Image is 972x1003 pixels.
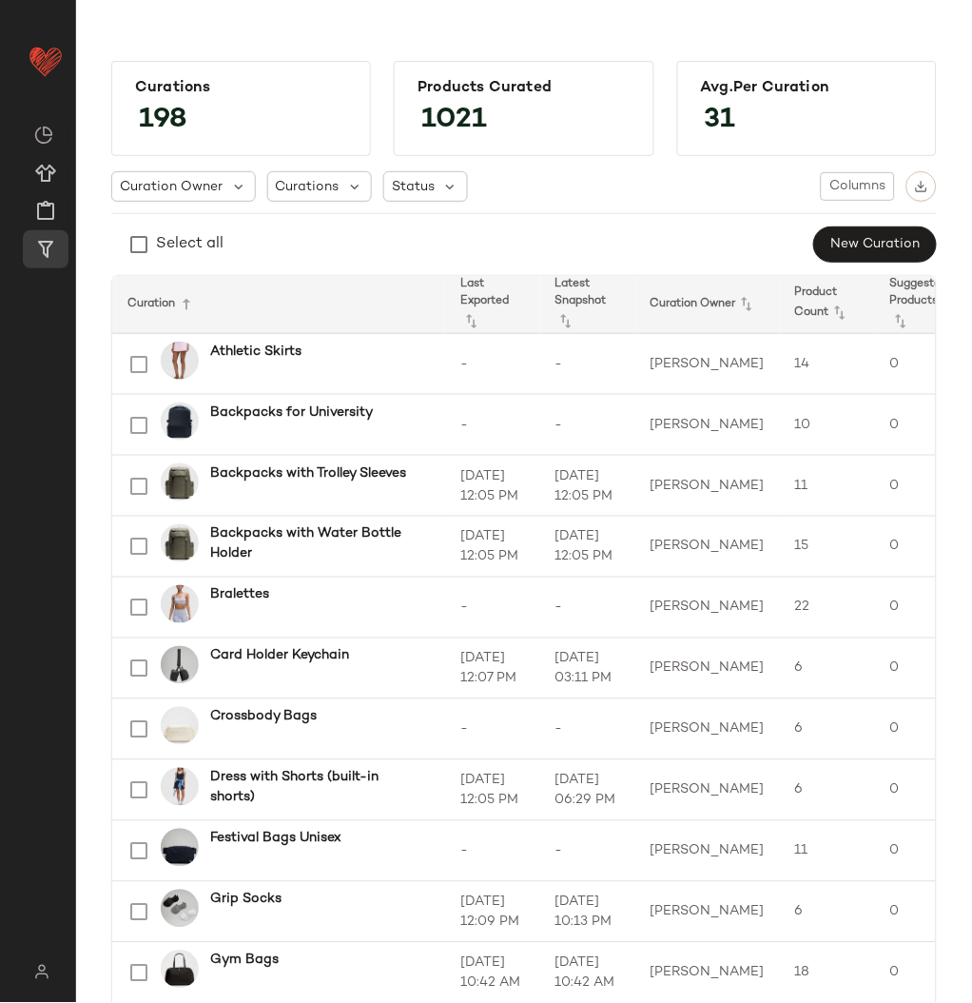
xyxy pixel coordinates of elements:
[686,86,755,154] span: 31
[161,646,199,684] img: LW9EWOS_0001_1
[875,882,970,943] td: 0
[445,760,540,821] td: [DATE] 12:05 PM
[780,517,875,578] td: 15
[540,334,635,395] td: -
[210,707,317,727] b: Crossbody Bags
[161,768,199,806] img: LW1EDSS_031382_1
[875,760,970,821] td: 0
[540,276,635,334] th: Latest Snapshot
[210,463,406,483] b: Backpacks with Trolley Sleeves
[635,639,780,699] td: [PERSON_NAME]
[23,965,60,980] img: svg%3e
[780,639,875,699] td: 6
[210,524,422,564] b: Backpacks with Water Bottle Holder
[780,882,875,943] td: 6
[780,395,875,456] td: 10
[210,951,279,971] b: Gym Bags
[445,821,540,882] td: -
[780,334,875,395] td: 14
[27,42,65,80] img: heart_red.DM2ytmEG.svg
[445,639,540,699] td: [DATE] 12:07 PM
[540,821,635,882] td: -
[875,639,970,699] td: 0
[875,821,970,882] td: 0
[210,646,349,666] b: Card Holder Keychain
[210,768,422,808] b: Dress with Shorts (built-in shorts)
[780,578,875,639] td: 22
[161,585,199,623] img: LW2BYCS_032507_1
[445,456,540,517] td: [DATE] 12:05 PM
[161,463,199,501] img: LU9AS8S_069345_1
[635,276,780,334] th: Curation Owner
[875,456,970,517] td: 0
[821,172,895,201] button: Columns
[540,699,635,760] td: -
[635,578,780,639] td: [PERSON_NAME]
[210,585,269,605] b: Bralettes
[635,760,780,821] td: [PERSON_NAME]
[210,342,301,362] b: Athletic Skirts
[156,233,224,256] div: Select all
[210,829,341,849] b: Festival Bags Unisex
[830,237,921,252] span: New Curation
[540,578,635,639] td: -
[210,890,282,910] b: Grip Socks
[161,342,199,380] img: LW8AOWS_070105_1
[445,334,540,395] td: -
[780,760,875,821] td: 6
[635,882,780,943] td: [PERSON_NAME]
[161,951,199,989] img: LW9FFWS_0001_1
[780,699,875,760] td: 6
[161,524,199,562] img: LU9AS8S_069345_1
[814,226,937,263] button: New Curation
[875,699,970,760] td: 0
[915,180,928,193] img: svg%3e
[210,403,373,423] b: Backpacks for University
[161,403,199,441] img: LU9CLES_031382_1
[161,707,199,745] img: LU9CK6S_033454_1
[875,517,970,578] td: 0
[540,517,635,578] td: [DATE] 12:05 PM
[445,699,540,760] td: -
[875,276,970,334] th: Suggested Products
[34,126,53,145] img: svg%3e
[445,882,540,943] td: [DATE] 12:09 PM
[635,395,780,456] td: [PERSON_NAME]
[780,276,875,334] th: Product Count
[540,639,635,699] td: [DATE] 03:11 PM
[161,829,199,867] img: LU9AZ3S_031382_1
[445,395,540,456] td: -
[701,79,913,97] div: Avg.per Curation
[780,821,875,882] td: 11
[540,395,635,456] td: -
[635,456,780,517] td: [PERSON_NAME]
[120,86,206,154] span: 198
[635,699,780,760] td: [PERSON_NAME]
[402,86,506,154] span: 1021
[540,456,635,517] td: [DATE] 12:05 PM
[120,177,223,197] span: Curation Owner
[635,334,780,395] td: [PERSON_NAME]
[392,177,435,197] span: Status
[875,395,970,456] td: 0
[112,276,445,334] th: Curation
[829,179,886,194] span: Columns
[875,578,970,639] td: 0
[276,177,340,197] span: Curations
[540,882,635,943] td: [DATE] 10:13 PM
[540,760,635,821] td: [DATE] 06:29 PM
[780,456,875,517] td: 11
[161,890,199,928] img: LW9DLES_035500_1
[445,517,540,578] td: [DATE] 12:05 PM
[635,821,780,882] td: [PERSON_NAME]
[135,79,347,97] div: Curations
[445,578,540,639] td: -
[445,276,540,334] th: Last Exported
[635,517,780,578] td: [PERSON_NAME]
[418,79,630,97] div: Products Curated
[875,334,970,395] td: 0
